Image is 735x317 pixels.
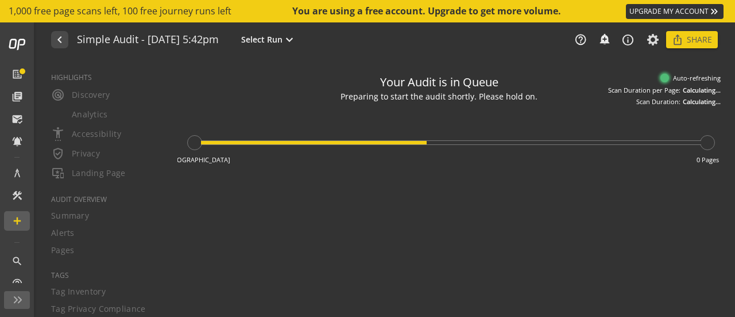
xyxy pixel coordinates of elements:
h1: Simple Audit - 29 September 2025 | 5:42pm [77,34,219,46]
mat-icon: mark_email_read [11,113,23,125]
span: 1,000 free page scans left, 100 free journey runs left [9,5,231,18]
mat-icon: expand_more [283,33,296,47]
mat-icon: navigate_before [53,33,65,47]
span: Share [687,29,712,50]
mat-icon: notifications_active [11,136,23,147]
mat-icon: add_alert [598,33,610,44]
mat-icon: list_alt [11,68,23,80]
div: Preparing to start the audit shortly. Please hold on. [341,91,537,103]
span: Select Run [241,34,283,45]
mat-icon: ios_share [672,34,683,45]
div: Your Audit is in Queue [380,74,498,91]
div: Calculating... [683,86,721,95]
mat-icon: help_outline [11,278,23,289]
div: Scan Duration: [636,97,680,106]
a: UPGRADE MY ACCOUNT [626,4,724,19]
mat-icon: help_outline [574,33,587,46]
mat-icon: architecture [11,167,23,179]
div: 0 Pages [697,155,719,165]
div: Calculating... [683,97,721,106]
div: You are using a free account. Upgrade to get more volume. [292,5,562,18]
mat-icon: info_outline [621,33,635,47]
button: Select Run [239,32,299,47]
div: Scan Duration per Page: [608,86,680,95]
mat-icon: construction [11,190,23,201]
mat-icon: library_books [11,91,23,102]
mat-icon: keyboard_double_arrow_right [709,6,720,17]
mat-icon: add [11,215,23,227]
mat-icon: search [11,255,23,267]
button: Share [666,31,718,48]
div: Auto-refreshing [660,74,721,83]
div: In [GEOGRAPHIC_DATA] [159,155,230,165]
